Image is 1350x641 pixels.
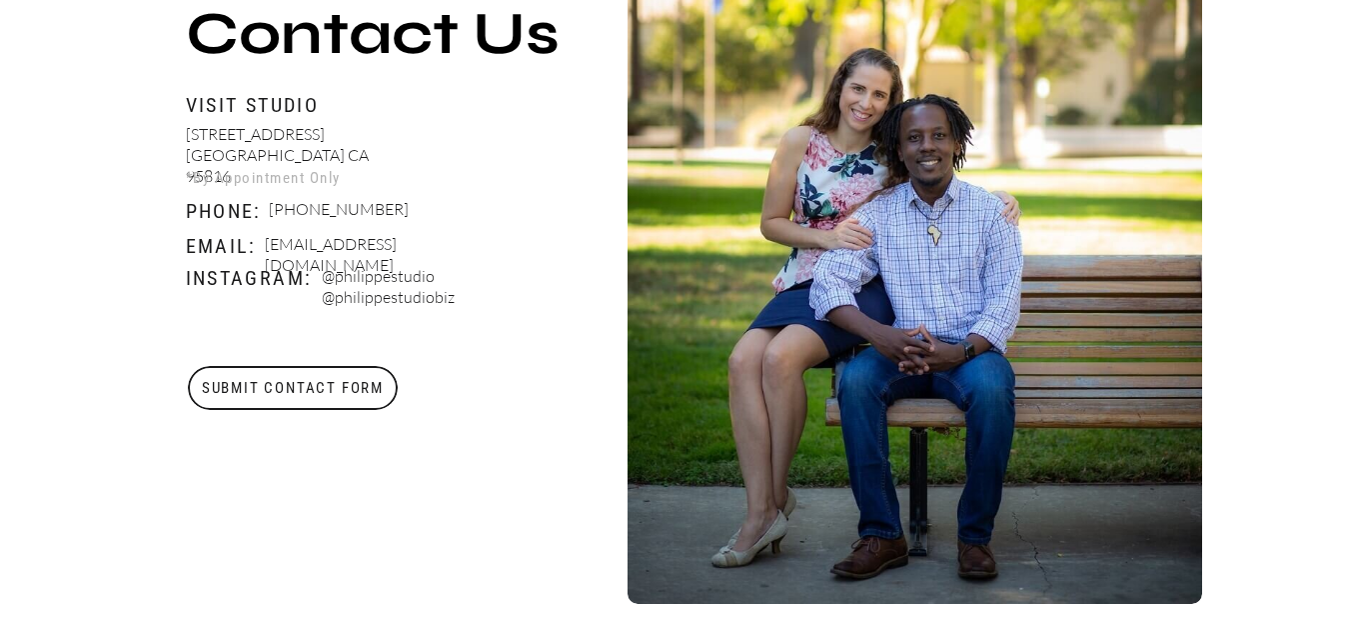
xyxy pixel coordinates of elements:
[187,366,400,410] a: Submit Contact Form
[186,170,352,191] p: *By Appointment Only
[186,199,290,222] p: Phone:
[1201,27,1251,46] a: BLOG
[186,93,578,116] p: Visit Studio
[186,124,388,175] p: [STREET_ADDRESS] [GEOGRAPHIC_DATA] CA 95816
[186,4,755,74] h2: Contact Us
[322,266,557,312] p: @philippestudio @philippestudiobiz
[186,234,259,257] p: Email:
[269,199,400,224] p: [PHONE_NUMBER]
[186,266,259,289] p: Instagram:
[265,234,500,259] p: [EMAIL_ADDRESS][DOMAIN_NAME]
